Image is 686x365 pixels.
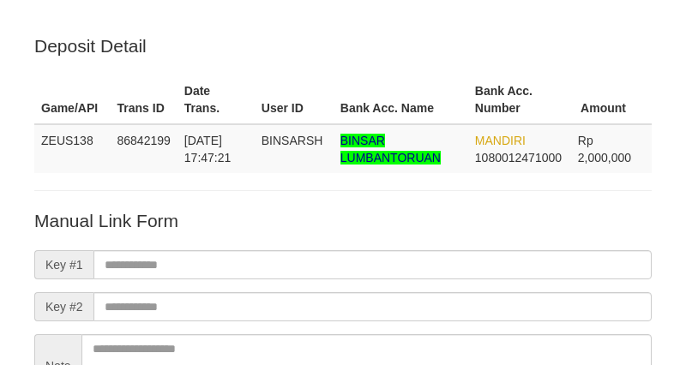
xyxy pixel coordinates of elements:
[340,134,441,165] span: Nama rekening >18 huruf, harap diedit
[111,75,178,124] th: Trans ID
[334,75,468,124] th: Bank Acc. Name
[184,134,232,165] span: [DATE] 17:47:21
[178,75,255,124] th: Date Trans.
[34,124,111,173] td: ZEUS138
[34,208,652,233] p: Manual Link Form
[34,33,652,58] p: Deposit Detail
[34,292,93,321] span: Key #2
[255,75,334,124] th: User ID
[571,75,652,124] th: Amount
[34,250,93,279] span: Key #1
[475,134,526,147] span: MANDIRI
[111,124,178,173] td: 86842199
[578,134,631,165] span: Rp 2,000,000
[468,75,571,124] th: Bank Acc. Number
[475,151,562,165] span: Copy 1080012471000 to clipboard
[34,75,111,124] th: Game/API
[262,134,323,147] span: BINSARSH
